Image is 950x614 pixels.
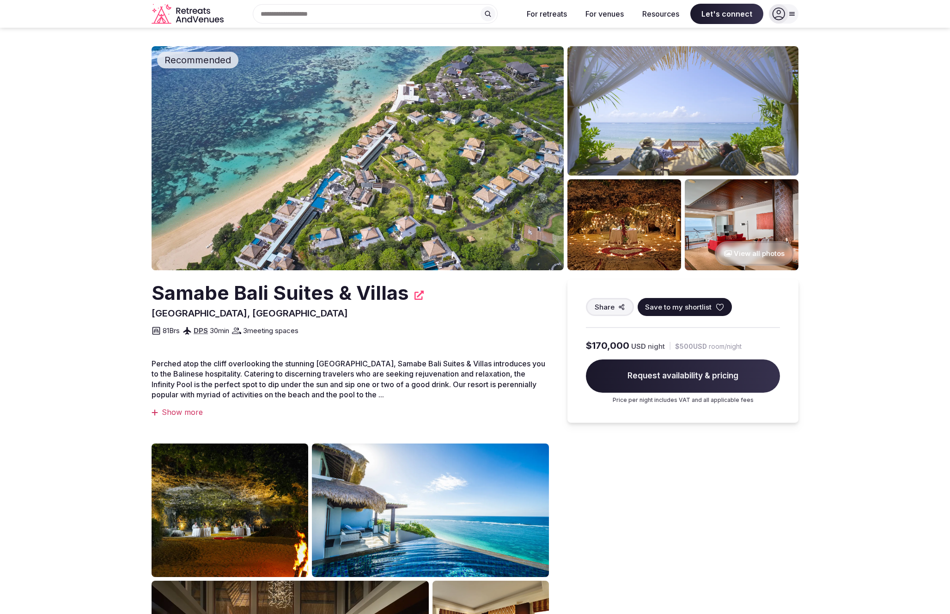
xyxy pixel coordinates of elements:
[243,326,298,335] span: 3 meeting spaces
[152,444,308,578] img: Venue gallery photo
[685,179,798,270] img: Venue gallery photo
[210,326,229,335] span: 30 min
[690,4,763,24] span: Let's connect
[586,339,629,352] span: $170,000
[152,4,225,24] svg: Retreats and Venues company logo
[675,342,707,351] span: $500 USD
[152,280,409,307] h2: Samabe Bali Suites & Villas
[194,326,208,335] a: DPS
[567,179,681,270] img: Venue gallery photo
[578,4,631,24] button: For venues
[595,302,615,312] span: Share
[157,52,238,68] div: Recommended
[152,359,545,399] span: Perched atop the cliff overlooking the stunning [GEOGRAPHIC_DATA], Samabe Bali Suites & Villas in...
[152,308,348,319] span: [GEOGRAPHIC_DATA], [GEOGRAPHIC_DATA]
[669,341,671,351] div: |
[586,298,634,316] button: Share
[586,396,780,404] p: Price per night includes VAT and all applicable fees
[645,302,712,312] span: Save to my shortlist
[152,4,225,24] a: Visit the homepage
[638,298,732,316] button: Save to my shortlist
[635,4,687,24] button: Resources
[567,46,798,176] img: Venue gallery photo
[715,241,794,266] button: View all photos
[519,4,574,24] button: For retreats
[709,342,742,351] span: room/night
[312,444,549,578] img: Venue gallery photo
[586,359,780,393] span: Request availability & pricing
[152,46,564,270] img: Venue cover photo
[631,341,646,351] span: USD
[152,407,549,417] div: Show more
[648,341,665,351] span: night
[163,326,180,335] span: 81 Brs
[161,54,235,67] span: Recommended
